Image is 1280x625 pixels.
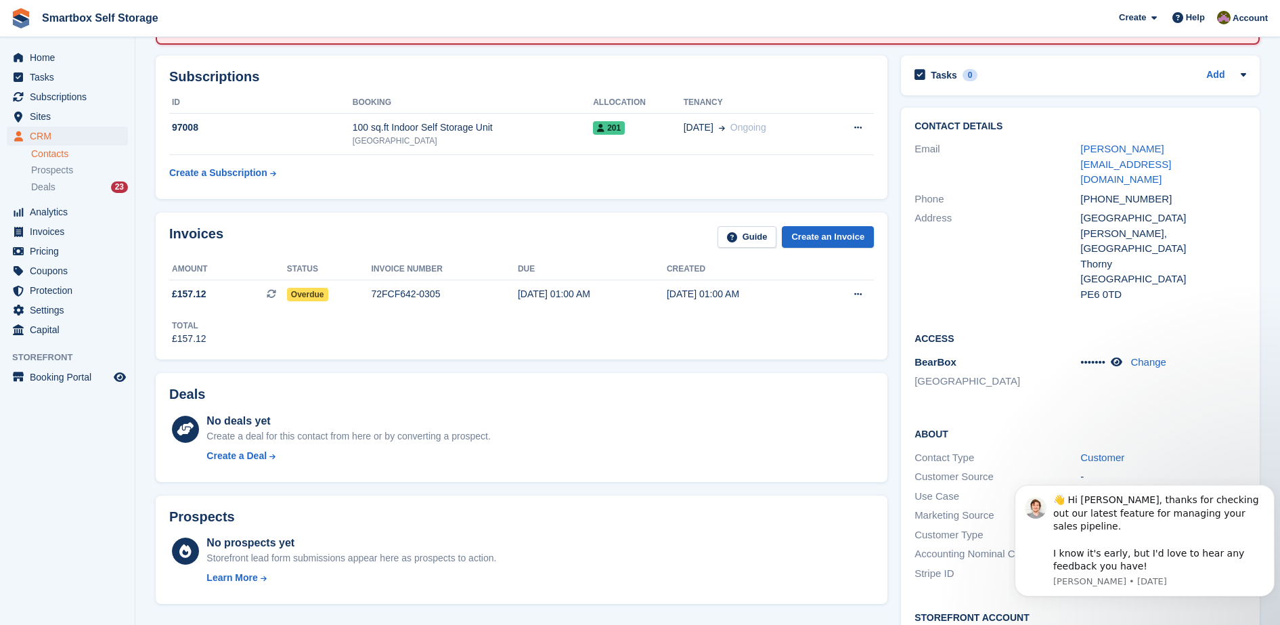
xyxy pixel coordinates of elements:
[30,320,111,339] span: Capital
[111,181,128,193] div: 23
[206,449,267,463] div: Create a Deal
[914,356,956,368] span: BearBox
[914,546,1080,562] div: Accounting Nominal Code
[1080,257,1246,272] div: Thorny
[31,164,73,177] span: Prospects
[30,368,111,387] span: Booking Portal
[7,368,128,387] a: menu
[1186,11,1205,24] span: Help
[7,48,128,67] a: menu
[1217,11,1231,24] img: Kayleigh Devlin
[206,535,496,551] div: No prospects yet
[11,8,31,28] img: stora-icon-8386f47178a22dfd0bd8f6a31ec36ba5ce8667c1dd55bd0f319d3a0aa187defe.svg
[169,166,267,180] div: Create a Subscription
[172,320,206,332] div: Total
[206,571,496,585] a: Learn More
[1080,272,1246,287] div: [GEOGRAPHIC_DATA]
[7,301,128,320] a: menu
[172,332,206,346] div: £157.12
[914,508,1080,523] div: Marketing Source
[1080,356,1105,368] span: •••••••
[30,301,111,320] span: Settings
[169,259,287,280] th: Amount
[730,122,766,133] span: Ongoing
[914,142,1080,188] div: Email
[1080,143,1171,185] a: [PERSON_NAME][EMAIL_ADDRESS][DOMAIN_NAME]
[1233,12,1268,25] span: Account
[7,68,128,87] a: menu
[667,287,816,301] div: [DATE] 01:00 AM
[914,331,1246,345] h2: Access
[1080,192,1246,207] div: [PHONE_NUMBER]
[1119,11,1146,24] span: Create
[7,281,128,300] a: menu
[7,242,128,261] a: menu
[30,242,111,261] span: Pricing
[31,163,128,177] a: Prospects
[518,287,667,301] div: [DATE] 01:00 AM
[287,288,328,301] span: Overdue
[31,148,128,160] a: Contacts
[206,449,490,463] a: Create a Deal
[914,489,1080,504] div: Use Case
[914,566,1080,582] div: Stripe ID
[353,121,593,135] div: 100 sq.ft Indoor Self Storage Unit
[30,127,111,146] span: CRM
[1080,287,1246,303] div: PE6 0TD
[593,92,684,114] th: Allocation
[31,181,56,194] span: Deals
[1206,68,1224,83] a: Add
[7,320,128,339] a: menu
[718,226,777,249] a: Guide
[169,92,353,114] th: ID
[914,121,1246,132] h2: Contact Details
[371,259,517,280] th: Invoice number
[30,281,111,300] span: Protection
[1080,211,1246,257] div: [GEOGRAPHIC_DATA][PERSON_NAME],[GEOGRAPHIC_DATA]
[206,551,496,565] div: Storefront lead form submissions appear here as prospects to action.
[914,192,1080,207] div: Phone
[593,121,625,135] span: 201
[206,429,490,444] div: Create a deal for this contact from here or by converting a prospect.
[30,68,111,87] span: Tasks
[37,7,164,29] a: Smartbox Self Storage
[169,387,205,402] h2: Deals
[172,287,206,301] span: £157.12
[963,69,978,81] div: 0
[206,571,257,585] div: Learn More
[30,48,111,67] span: Home
[7,127,128,146] a: menu
[169,69,874,85] h2: Subscriptions
[169,226,223,249] h2: Invoices
[684,92,825,114] th: Tenancy
[7,222,128,241] a: menu
[169,121,353,135] div: 97008
[30,222,111,241] span: Invoices
[684,121,713,135] span: [DATE]
[518,259,667,280] th: Due
[169,509,235,525] h2: Prospects
[169,160,276,186] a: Create a Subscription
[782,226,874,249] a: Create an Invoice
[1080,469,1246,485] div: -
[914,469,1080,485] div: Customer Source
[30,261,111,280] span: Coupons
[206,413,490,429] div: No deals yet
[7,261,128,280] a: menu
[30,107,111,126] span: Sites
[914,211,1080,302] div: Address
[112,369,128,385] a: Preview store
[931,69,957,81] h2: Tasks
[353,135,593,147] div: [GEOGRAPHIC_DATA]
[371,287,517,301] div: 72FCF642-0305
[31,180,128,194] a: Deals 23
[30,87,111,106] span: Subscriptions
[7,107,128,126] a: menu
[914,527,1080,543] div: Customer Type
[1080,452,1124,463] a: Customer
[1009,478,1280,618] iframe: Intercom notifications message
